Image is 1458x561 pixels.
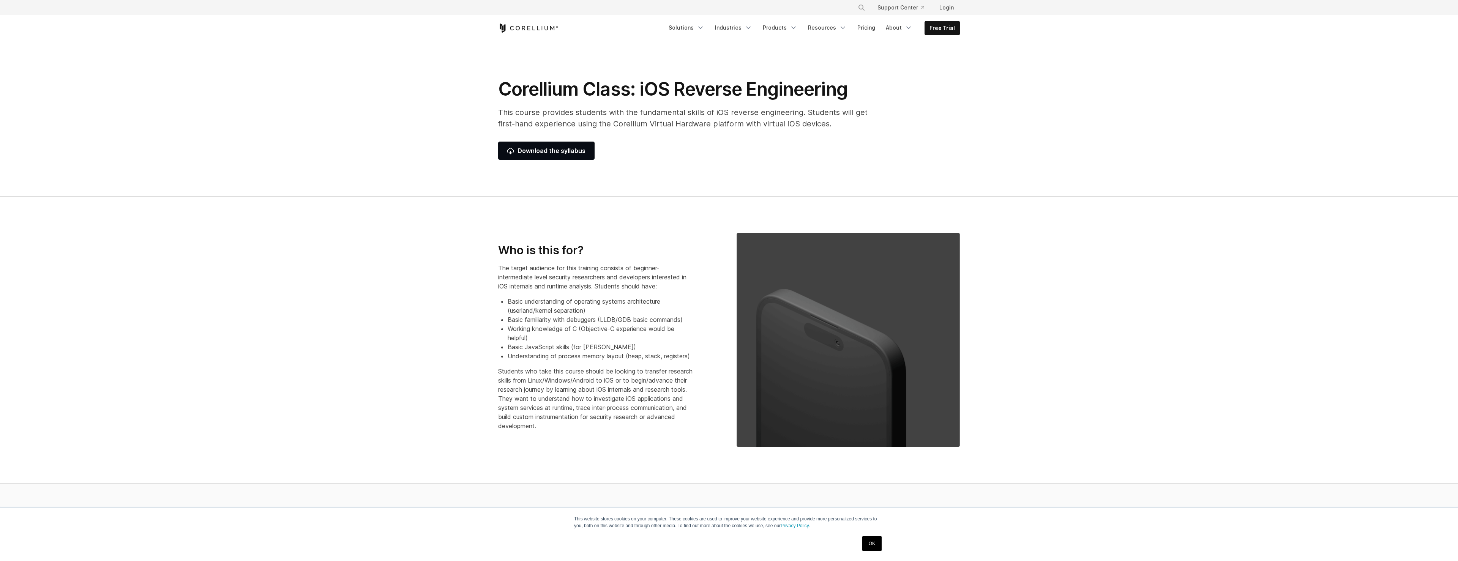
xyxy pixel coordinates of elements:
[933,1,960,14] a: Login
[508,297,693,315] li: Basic understanding of operating systems architecture (userland/kernel separation)
[803,21,851,35] a: Resources
[574,515,884,529] p: This website stores cookies on your computer. These cookies are used to improve your website expe...
[664,21,960,35] div: Navigation Menu
[498,107,878,129] p: This course provides students with the fundamental skills of iOS reverse engineering. Students wi...
[507,146,585,155] span: Download the syllabus
[781,523,810,528] a: Privacy Policy.
[710,21,757,35] a: Industries
[498,142,595,160] a: Download the syllabus
[508,324,693,342] li: Working knowledge of C (Objective-C experience would be helpful)
[498,24,559,33] a: Corellium Home
[758,21,802,35] a: Products
[498,263,693,291] p: The target audience for this training consists of beginner-intermediate level security researcher...
[849,1,960,14] div: Navigation Menu
[664,21,709,35] a: Solutions
[855,1,868,14] button: Search
[508,315,693,324] li: Basic familiarity with debuggers (LLDB/GDB basic commands)
[871,1,930,14] a: Support Center
[737,233,960,447] img: Corellium_iPhone14_Angle_700_square
[508,342,693,351] li: Basic JavaScript skills (for [PERSON_NAME])
[853,21,880,35] a: Pricing
[498,78,878,101] h1: Corellium Class: iOS Reverse Engineering
[881,21,917,35] a: About
[508,351,693,361] li: Understanding of process memory layout (heap, stack, registers)
[862,536,882,551] a: OK
[498,243,693,258] h3: Who is this for?
[498,367,693,430] p: Students who take this course should be looking to transfer research skills from Linux/Windows/An...
[925,21,959,35] a: Free Trial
